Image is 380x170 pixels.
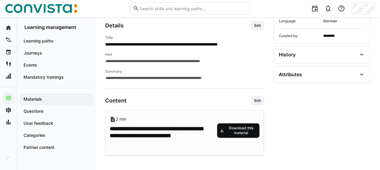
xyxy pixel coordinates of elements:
[279,71,302,77] div: Attributes
[279,33,321,38] span: Curated by:
[251,96,264,105] button: Edit
[110,116,116,122] eds-icon: Text
[279,52,296,58] div: History
[116,116,126,121] span: 2 min
[225,126,257,135] span: Download this material
[105,97,127,104] h3: Content
[105,52,264,57] h4: Hint
[323,19,365,24] span: German
[105,69,264,74] h4: Summary
[139,6,247,11] input: Search skills and learning paths…
[251,21,264,30] button: Edit
[254,98,261,103] span: Edit
[217,123,259,138] button: Download this material
[105,35,264,40] h4: Title
[254,23,261,28] span: Edit
[105,22,124,29] h3: Details
[279,19,321,24] span: Language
